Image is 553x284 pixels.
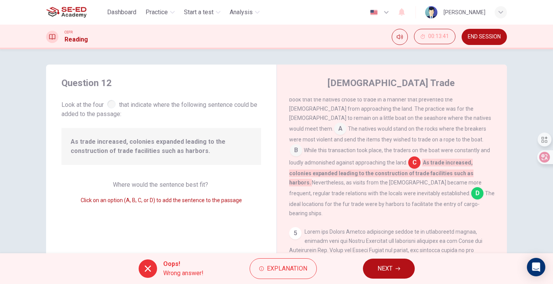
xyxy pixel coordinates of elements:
[363,259,415,279] button: NEXT
[61,77,261,89] h4: Question 12
[142,5,178,19] button: Practice
[328,77,455,89] h4: [DEMOGRAPHIC_DATA] Trade
[425,6,437,18] img: Profile picture
[184,8,214,17] span: Start a test
[46,5,104,20] a: SE-ED Academy logo
[369,10,379,15] img: en
[289,227,301,239] div: 5
[289,179,482,196] span: Nevertheless, as visits from the [DEMOGRAPHIC_DATA] became more frequent, regular trade relations...
[289,159,474,186] span: As trade increased, colonies expanded leading to the construction of trade facilities such as har...
[163,269,204,278] span: Wrong answer!
[250,258,317,279] button: Explanation
[107,8,136,17] span: Dashboard
[230,8,253,17] span: Analysis
[428,33,449,40] span: 00:13:41
[81,197,242,203] span: Click on an option (A, B, C, or D) to add the sentence to the passage
[227,5,263,19] button: Analysis
[289,126,486,143] span: The natives would stand on the rocks where the breakers were most violent and send the items they...
[146,8,168,17] span: Practice
[414,29,455,44] button: 00:13:41
[71,137,252,156] span: As trade increased, colonies expanded leading to the construction of trade facilities such as har...
[61,98,261,119] span: Look at the four that indicate where the following sentence could be added to the passage:
[408,156,421,169] span: C
[462,29,507,45] button: END SESSION
[334,123,346,135] span: A
[163,259,204,269] span: Oops!
[527,258,545,276] div: Open Intercom Messenger
[46,5,86,20] img: SE-ED Academy logo
[290,144,302,156] span: B
[65,30,73,35] span: CEFR
[65,35,88,44] h1: Reading
[181,5,224,19] button: Start a test
[289,147,490,166] span: While this transaction took place, the traders on the boat were constantly and loudly admonished ...
[289,190,495,216] span: The ideal locations for the fur trade were by harbors to facilitate the entry of cargo-bearing sh...
[468,34,501,40] span: END SESSION
[414,29,455,45] div: Hide
[444,8,485,17] div: [PERSON_NAME]
[392,29,408,45] div: Mute
[267,263,307,274] span: Explanation
[377,263,392,274] span: NEXT
[113,181,210,188] span: Where would the sentence best fit?
[471,187,483,199] span: D
[104,5,139,19] button: Dashboard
